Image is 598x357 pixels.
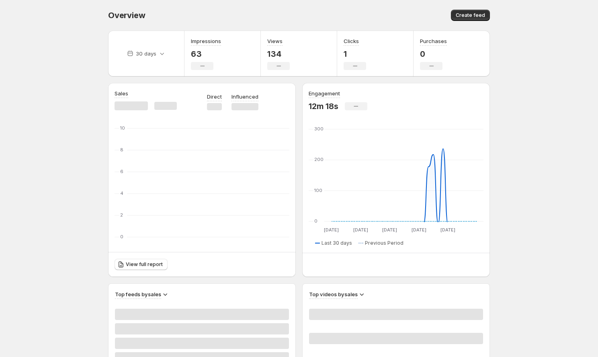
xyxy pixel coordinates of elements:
[451,10,490,21] button: Create feed
[344,49,366,59] p: 1
[120,234,123,239] text: 0
[115,259,168,270] a: View full report
[344,37,359,45] h3: Clicks
[191,49,221,59] p: 63
[120,190,123,196] text: 4
[314,218,317,224] text: 0
[314,126,324,132] text: 300
[309,101,338,111] p: 12m 18s
[420,49,447,59] p: 0
[126,261,163,268] span: View full report
[420,37,447,45] h3: Purchases
[309,290,358,298] h3: Top videos by sales
[115,89,128,97] h3: Sales
[267,37,283,45] h3: Views
[120,147,123,153] text: 8
[412,227,426,233] text: [DATE]
[314,188,322,193] text: 100
[267,49,290,59] p: 134
[120,125,125,131] text: 10
[191,37,221,45] h3: Impressions
[120,169,123,174] text: 6
[309,89,340,97] h3: Engagement
[353,227,368,233] text: [DATE]
[314,157,324,162] text: 200
[136,50,156,58] p: 30 days
[322,240,352,246] span: Last 30 days
[231,93,258,101] p: Influenced
[207,93,222,101] p: Direct
[456,12,485,19] span: Create feed
[115,290,161,298] h3: Top feeds by sales
[382,227,397,233] text: [DATE]
[365,240,403,246] span: Previous Period
[324,227,339,233] text: [DATE]
[440,227,455,233] text: [DATE]
[108,10,145,20] span: Overview
[120,212,123,218] text: 2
